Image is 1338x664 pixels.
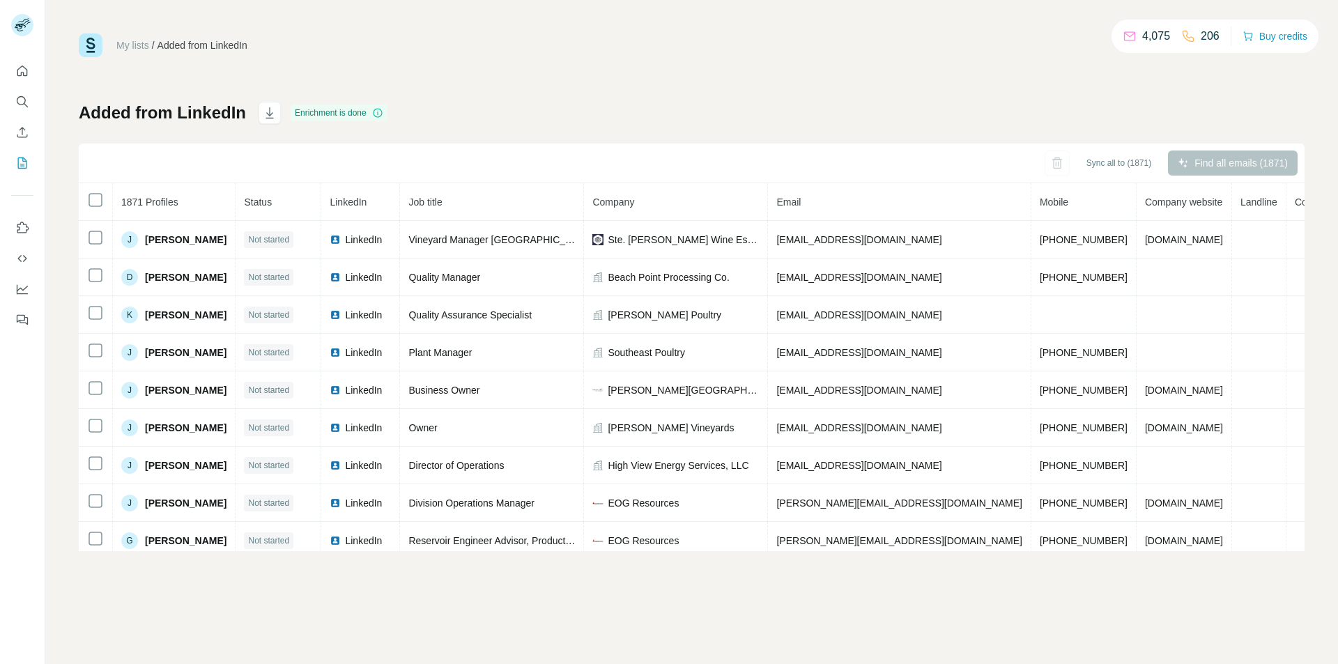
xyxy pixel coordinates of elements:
span: Mobile [1040,196,1068,208]
img: LinkedIn logo [330,385,341,396]
span: [DOMAIN_NAME] [1145,234,1223,245]
span: Beach Point Processing Co. [608,270,729,284]
span: [PHONE_NUMBER] [1040,535,1128,546]
span: Job title [408,196,442,208]
span: [PERSON_NAME] [145,421,226,435]
button: Enrich CSV [11,120,33,145]
img: company-logo [592,234,603,245]
span: [PERSON_NAME] Poultry [608,308,721,322]
span: [EMAIL_ADDRESS][DOMAIN_NAME] [776,460,941,471]
img: LinkedIn logo [330,422,341,433]
span: [EMAIL_ADDRESS][DOMAIN_NAME] [776,385,941,396]
img: LinkedIn logo [330,234,341,245]
span: [PHONE_NUMBER] [1040,422,1128,433]
span: Owner [408,422,437,433]
span: Landline [1240,196,1277,208]
button: Sync all to (1871) [1077,153,1161,173]
div: J [121,457,138,474]
span: LinkedIn [345,346,382,360]
img: company-logo [592,497,603,509]
span: [PHONE_NUMBER] [1040,272,1128,283]
span: [PERSON_NAME] [145,233,226,247]
span: Plant Manager [408,347,472,358]
span: LinkedIn [330,196,367,208]
span: [PHONE_NUMBER] [1040,234,1128,245]
a: My lists [116,40,149,51]
button: Feedback [11,307,33,332]
span: LinkedIn [345,534,382,548]
span: Company website [1145,196,1222,208]
button: Use Surfe API [11,246,33,271]
span: Company [592,196,634,208]
span: [PHONE_NUMBER] [1040,497,1128,509]
div: Enrichment is done [291,105,387,121]
button: Dashboard [11,277,33,302]
span: Not started [248,346,289,359]
span: [DOMAIN_NAME] [1145,497,1223,509]
span: [PERSON_NAME] [145,534,226,548]
p: 4,075 [1142,28,1170,45]
img: LinkedIn logo [330,347,341,358]
span: Southeast Poultry [608,346,685,360]
span: Division Operations Manager [408,497,535,509]
span: LinkedIn [345,270,382,284]
div: Added from LinkedIn [157,38,247,52]
span: Not started [248,497,289,509]
span: LinkedIn [345,421,382,435]
span: Not started [248,271,289,284]
span: [DOMAIN_NAME] [1145,422,1223,433]
div: J [121,419,138,436]
span: [PERSON_NAME][EMAIL_ADDRESS][DOMAIN_NAME] [776,535,1022,546]
span: Ste. [PERSON_NAME] Wine Estates [608,233,759,247]
img: LinkedIn logo [330,460,341,471]
span: [EMAIL_ADDRESS][DOMAIN_NAME] [776,309,941,321]
span: [PERSON_NAME] [145,458,226,472]
button: Buy credits [1243,26,1307,46]
div: J [121,231,138,248]
button: Search [11,89,33,114]
button: My lists [11,150,33,176]
span: EOG Resources [608,496,679,510]
span: Status [244,196,272,208]
div: J [121,495,138,511]
span: LinkedIn [345,496,382,510]
span: [PERSON_NAME] [145,270,226,284]
div: J [121,382,138,399]
span: [EMAIL_ADDRESS][DOMAIN_NAME] [776,422,941,433]
span: [PERSON_NAME] [145,346,226,360]
span: LinkedIn [345,383,382,397]
h1: Added from LinkedIn [79,102,246,124]
img: company-logo [592,385,603,396]
span: Email [776,196,801,208]
span: [EMAIL_ADDRESS][DOMAIN_NAME] [776,272,941,283]
span: [PERSON_NAME][EMAIL_ADDRESS][DOMAIN_NAME] [776,497,1022,509]
span: [EMAIL_ADDRESS][DOMAIN_NAME] [776,234,941,245]
button: Use Surfe on LinkedIn [11,215,33,240]
span: Not started [248,459,289,472]
span: LinkedIn [345,233,382,247]
div: D [121,269,138,286]
span: Not started [248,233,289,246]
span: Quality Manager [408,272,480,283]
div: J [121,344,138,361]
span: Vineyard Manager [GEOGRAPHIC_DATA] [408,234,592,245]
span: Business Owner [408,385,479,396]
span: [PHONE_NUMBER] [1040,385,1128,396]
div: G [121,532,138,549]
span: [PHONE_NUMBER] [1040,460,1128,471]
span: [DOMAIN_NAME] [1145,385,1223,396]
button: Quick start [11,59,33,84]
span: [DOMAIN_NAME] [1145,535,1223,546]
span: LinkedIn [345,308,382,322]
p: 206 [1201,28,1220,45]
span: High View Energy Services, LLC [608,458,748,472]
span: Not started [248,384,289,396]
span: Not started [248,534,289,547]
span: Country [1295,196,1329,208]
img: LinkedIn logo [330,497,341,509]
span: Sync all to (1871) [1086,157,1151,169]
img: LinkedIn logo [330,309,341,321]
li: / [152,38,155,52]
span: LinkedIn [345,458,382,472]
span: [PERSON_NAME][GEOGRAPHIC_DATA] [608,383,759,397]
